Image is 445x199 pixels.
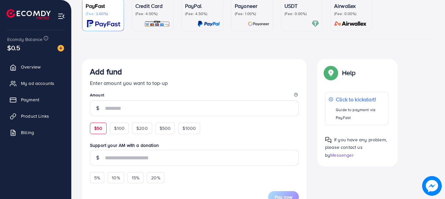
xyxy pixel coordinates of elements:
[90,79,299,87] p: Enter amount you want to top-up
[135,2,170,10] p: Credit Card
[21,96,39,103] span: Payment
[136,125,148,131] span: $200
[87,20,120,28] img: card
[112,174,120,181] span: 10%
[7,43,21,52] span: $0.5
[334,2,369,10] p: Airwallex
[94,125,102,131] span: $50
[135,11,170,16] p: (Fee: 4.00%)
[90,67,122,76] h3: Add fund
[90,142,299,149] label: Support your AM with a donation
[94,174,100,181] span: 5%
[7,9,51,19] img: logo
[325,67,337,79] img: Popup guide
[332,20,369,28] img: card
[5,109,66,123] a: Product Links
[90,92,299,100] legend: Amount
[284,11,319,16] p: (Fee: 0.00%)
[185,2,220,10] p: PayPal
[21,64,41,70] span: Overview
[86,2,120,10] p: PayFast
[151,174,160,181] span: 20%
[21,113,49,119] span: Product Links
[58,45,64,51] img: image
[336,106,385,122] p: Guide to payment via PayFast
[5,126,66,139] a: Billing
[144,20,170,28] img: card
[325,136,387,158] span: If you have any problem, please contact us by
[21,80,54,87] span: My ad accounts
[132,174,139,181] span: 15%
[5,60,66,73] a: Overview
[235,11,269,16] p: (Fee: 1.00%)
[86,11,120,16] p: (Fee: 3.60%)
[5,77,66,90] a: My ad accounts
[235,2,269,10] p: Payoneer
[312,20,319,28] img: card
[185,11,220,16] p: (Fee: 4.50%)
[182,125,196,131] span: $1000
[325,137,332,143] img: Popup guide
[160,125,171,131] span: $500
[197,20,220,28] img: card
[422,176,442,196] img: image
[5,93,66,106] a: Payment
[248,20,269,28] img: card
[7,36,43,43] span: Ecomdy Balance
[284,2,319,10] p: USDT
[336,95,385,103] p: Click to kickstart!
[334,11,369,16] p: (Fee: 0.00%)
[342,69,356,77] p: Help
[330,152,353,158] span: Messenger
[58,12,65,20] img: menu
[114,125,125,131] span: $100
[21,129,34,136] span: Billing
